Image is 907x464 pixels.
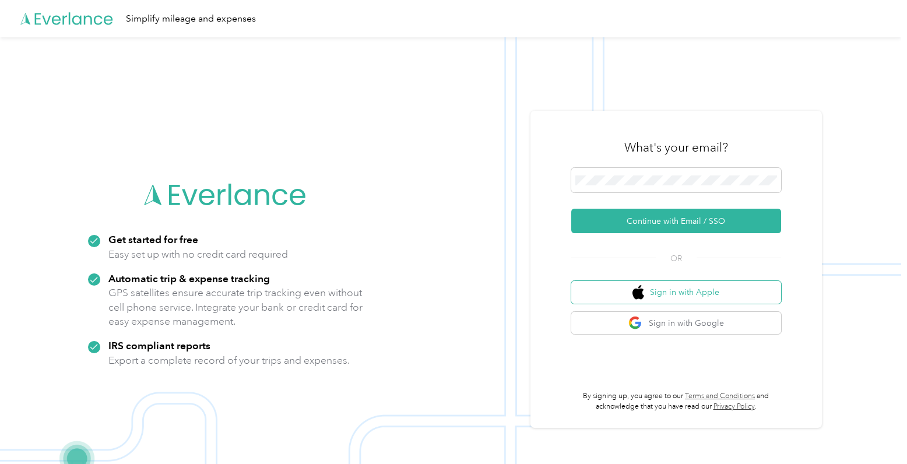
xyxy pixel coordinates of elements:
[624,139,728,156] h3: What's your email?
[108,233,198,245] strong: Get started for free
[571,209,781,233] button: Continue with Email / SSO
[108,272,270,284] strong: Automatic trip & expense tracking
[628,316,643,331] img: google logo
[632,285,644,300] img: apple logo
[108,247,288,262] p: Easy set up with no credit card required
[126,12,256,26] div: Simplify mileage and expenses
[571,281,781,304] button: apple logoSign in with Apple
[571,391,781,412] p: By signing up, you agree to our and acknowledge that you have read our .
[685,392,755,400] a: Terms and Conditions
[108,339,210,351] strong: IRS compliant reports
[571,312,781,335] button: google logoSign in with Google
[108,353,350,368] p: Export a complete record of your trips and expenses.
[713,402,755,411] a: Privacy Policy
[108,286,363,329] p: GPS satellites ensure accurate trip tracking even without cell phone service. Integrate your bank...
[656,252,697,265] span: OR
